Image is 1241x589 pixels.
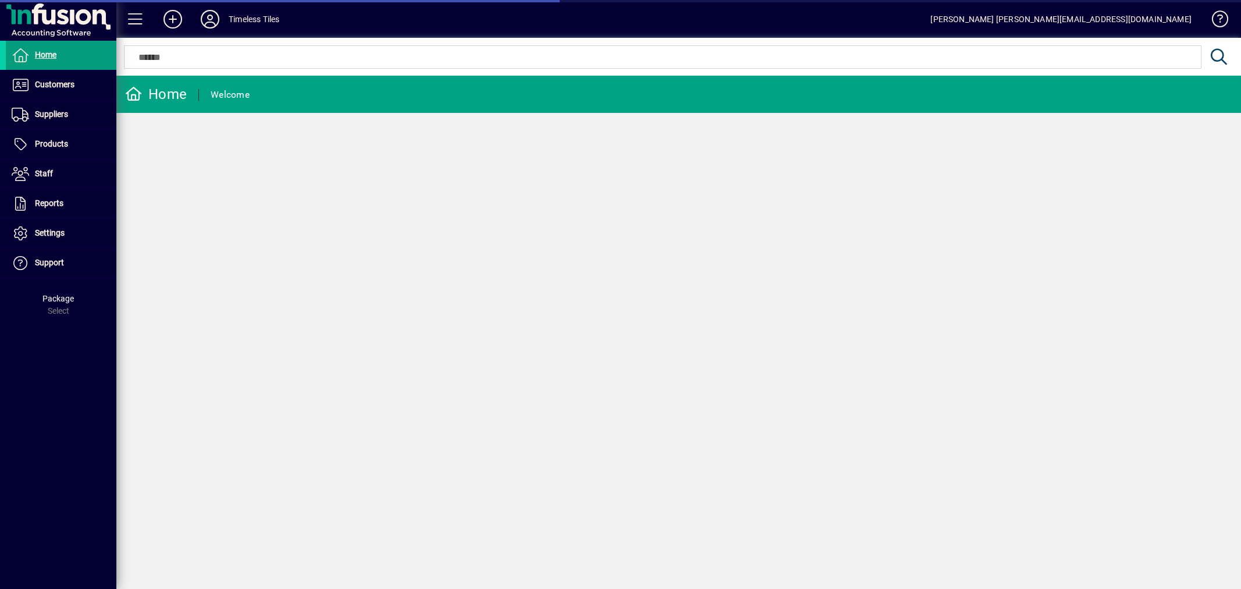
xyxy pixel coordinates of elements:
[6,219,116,248] a: Settings
[42,294,74,303] span: Package
[6,130,116,159] a: Products
[6,249,116,278] a: Support
[35,109,68,119] span: Suppliers
[125,85,187,104] div: Home
[154,9,191,30] button: Add
[229,10,279,29] div: Timeless Tiles
[35,258,64,267] span: Support
[191,9,229,30] button: Profile
[35,198,63,208] span: Reports
[35,80,74,89] span: Customers
[6,100,116,129] a: Suppliers
[6,70,116,100] a: Customers
[35,228,65,237] span: Settings
[211,86,250,104] div: Welcome
[35,139,68,148] span: Products
[35,50,56,59] span: Home
[35,169,53,178] span: Staff
[930,10,1192,29] div: [PERSON_NAME] [PERSON_NAME][EMAIL_ADDRESS][DOMAIN_NAME]
[1203,2,1226,40] a: Knowledge Base
[6,189,116,218] a: Reports
[6,159,116,189] a: Staff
